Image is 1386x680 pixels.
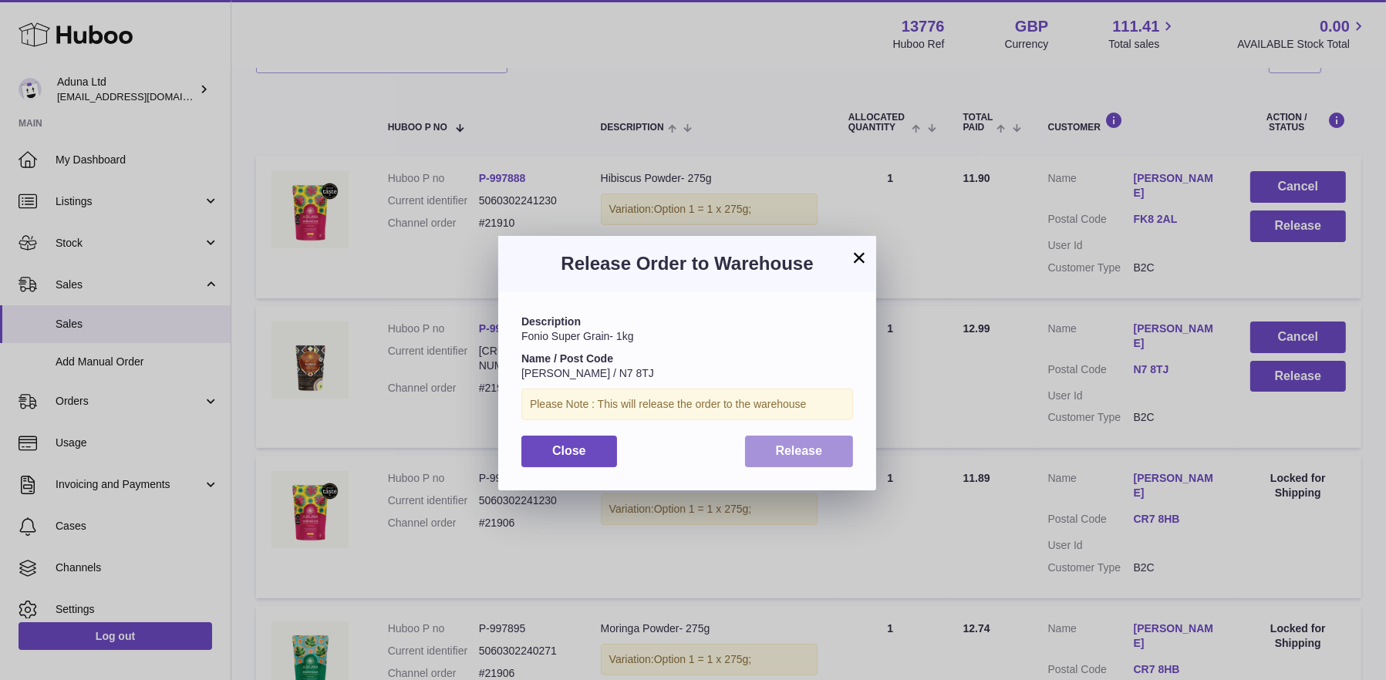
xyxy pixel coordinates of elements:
strong: Description [521,315,581,328]
span: Release [776,444,823,457]
button: Close [521,436,617,467]
strong: Name / Post Code [521,352,613,365]
div: Please Note : This will release the order to the warehouse [521,389,853,420]
span: Close [552,444,586,457]
button: × [850,248,868,267]
span: Fonio Super Grain- 1kg [521,330,634,342]
span: [PERSON_NAME] / N7 8TJ [521,367,654,379]
h3: Release Order to Warehouse [521,251,853,276]
button: Release [745,436,854,467]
